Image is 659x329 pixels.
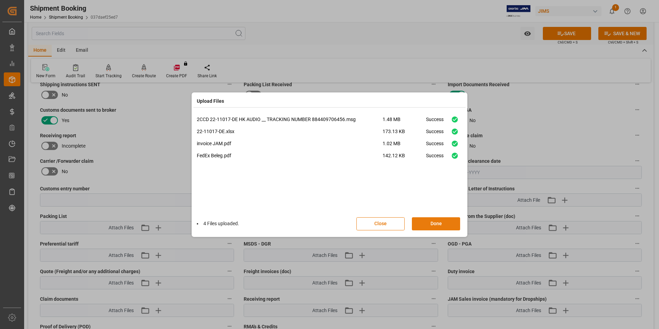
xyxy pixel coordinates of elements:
p: invoice JAM.pdf [197,140,383,147]
span: 142.12 KB [383,152,426,164]
li: 4 Files uploaded. [197,220,239,227]
div: Success [426,116,444,128]
p: 2CCD 22-11017-DE HK AUDIO __ TRACKING NUMBER 884409706456.msg [197,116,383,123]
h4: Upload Files [197,98,224,105]
div: Success [426,152,444,164]
div: Success [426,128,444,140]
button: Close [356,217,405,230]
span: 1.48 MB [383,116,426,128]
span: 1.02 MB [383,140,426,152]
div: Success [426,140,444,152]
p: 22-11017-DE.xlsx [197,128,383,135]
span: 173.13 KB [383,128,426,140]
button: Done [412,217,460,230]
p: FedEx Beleg.pdf [197,152,383,159]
